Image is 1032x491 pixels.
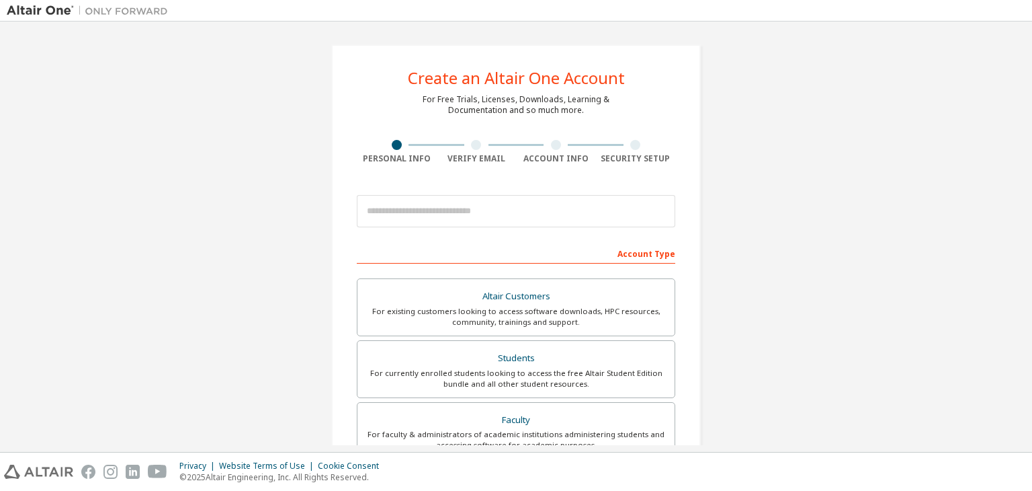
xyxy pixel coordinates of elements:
div: For existing customers looking to access software downloads, HPC resources, community, trainings ... [365,306,666,328]
img: facebook.svg [81,465,95,479]
img: altair_logo.svg [4,465,73,479]
div: For faculty & administrators of academic institutions administering students and accessing softwa... [365,429,666,451]
img: Altair One [7,4,175,17]
div: Account Info [516,153,596,164]
img: instagram.svg [103,465,118,479]
img: linkedin.svg [126,465,140,479]
div: Privacy [179,461,219,471]
div: Personal Info [357,153,437,164]
div: For currently enrolled students looking to access the free Altair Student Edition bundle and all ... [365,368,666,389]
div: For Free Trials, Licenses, Downloads, Learning & Documentation and so much more. [423,94,609,116]
div: Cookie Consent [318,461,387,471]
div: Verify Email [437,153,517,164]
div: Faculty [365,411,666,430]
p: © 2025 Altair Engineering, Inc. All Rights Reserved. [179,471,387,483]
img: youtube.svg [148,465,167,479]
div: Students [365,349,666,368]
div: Account Type [357,242,675,264]
div: Website Terms of Use [219,461,318,471]
div: Altair Customers [365,287,666,306]
div: Security Setup [596,153,676,164]
div: Create an Altair One Account [408,70,625,86]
